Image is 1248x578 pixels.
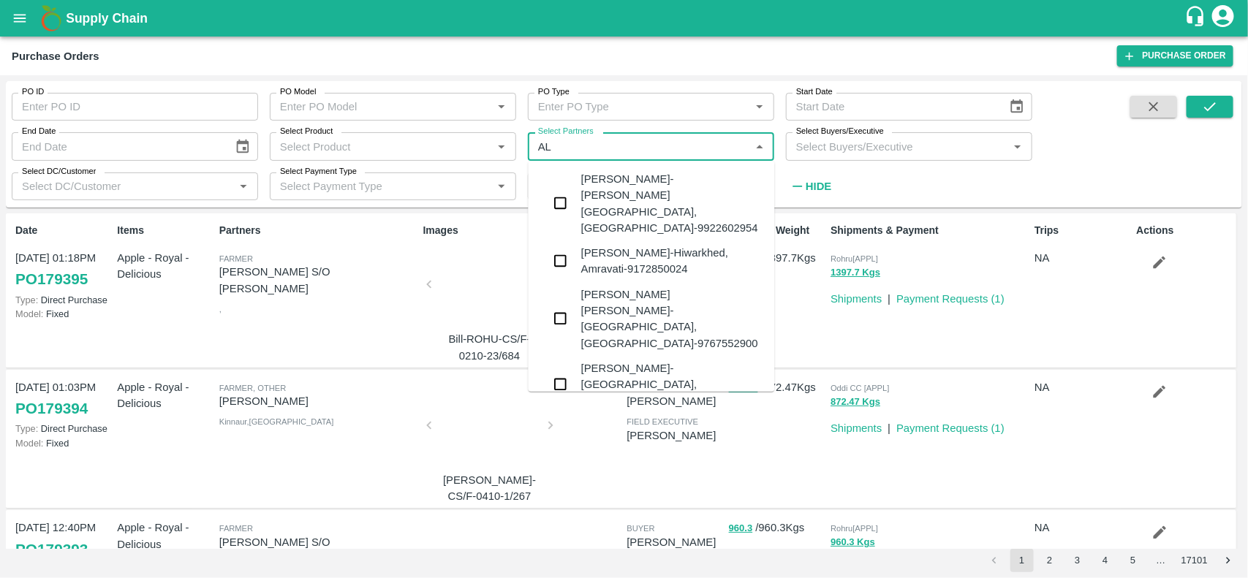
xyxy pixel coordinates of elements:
[1010,549,1034,572] button: page 1
[15,423,38,434] span: Type:
[15,294,38,305] span: Type:
[1149,554,1173,568] div: …
[66,8,1184,28] a: Supply Chain
[1117,45,1233,66] a: Purchase Order
[729,250,825,267] p: / 1397.7 Kgs
[219,223,417,238] p: Partners
[831,223,1029,238] p: Shipments & Payment
[1122,549,1145,572] button: Go to page 5
[1035,379,1130,395] p: NA
[219,534,417,567] p: [PERSON_NAME] S/O [PERSON_NAME]
[1035,250,1130,266] p: NA
[280,86,317,98] label: PO Model
[219,384,286,392] span: Farmer, Other
[1210,3,1236,34] div: account of current user
[274,97,488,116] input: Enter PO Model
[831,265,880,281] button: 1397.7 Kgs
[627,417,698,426] span: field executive
[492,137,511,156] button: Open
[16,177,230,196] input: Select DC/Customer
[538,86,570,98] label: PO Type
[882,285,890,307] div: |
[12,132,223,160] input: End Date
[627,393,722,409] p: [PERSON_NAME]
[280,126,333,137] label: Select Product
[15,308,43,319] span: Model:
[15,536,88,563] a: PO179393
[1035,520,1130,536] p: NA
[581,360,763,409] div: [PERSON_NAME]-[GEOGRAPHIC_DATA], [GEOGRAPHIC_DATA]-7057201811
[750,137,769,156] button: Close
[831,293,882,305] a: Shipments
[435,472,545,505] p: [PERSON_NAME]-CS/F-0410-1/267
[22,86,44,98] label: PO ID
[532,137,746,156] input: Select Partners
[22,126,56,137] label: End Date
[12,47,99,66] div: Purchase Orders
[15,438,43,449] span: Model:
[1184,5,1210,31] div: customer-support
[831,534,875,551] button: 960.3 Kgs
[15,223,111,238] p: Date
[117,379,213,412] p: Apple - Royal - Delicious
[980,549,1242,572] nav: pagination navigation
[627,427,722,444] p: [PERSON_NAME]
[896,422,1005,434] a: Payment Requests (1)
[15,395,88,422] a: PO179394
[581,286,763,351] div: [PERSON_NAME] [PERSON_NAME]-[GEOGRAPHIC_DATA], [GEOGRAPHIC_DATA]-9767552900
[37,4,66,33] img: logo
[750,97,769,116] button: Open
[786,93,997,121] input: Start Date
[15,307,111,321] p: Fixed
[15,266,88,292] a: PO179395
[219,524,253,533] span: Farmer
[280,166,357,178] label: Select Payment Type
[729,223,825,238] p: ACT/EXP Weight
[1003,93,1031,121] button: Choose date
[581,245,763,278] div: [PERSON_NAME]-Hiwarkhed, Amravati-9172850024
[806,180,831,192] strong: Hide
[831,254,878,263] span: Rohru[APPL]
[219,417,334,426] span: Kinnaur , [GEOGRAPHIC_DATA]
[15,293,111,307] p: Direct Purchase
[1177,549,1212,572] button: Go to page 17101
[729,520,825,536] p: / 960.3 Kgs
[882,414,890,436] div: |
[15,520,111,536] p: [DATE] 12:40PM
[1217,549,1240,572] button: Go to next page
[1094,549,1117,572] button: Go to page 4
[1137,223,1233,238] p: Actions
[15,436,111,450] p: Fixed
[66,11,148,26] b: Supply Chain
[1008,137,1027,156] button: Open
[435,331,545,364] p: Bill-ROHU-CS/F-0210-23/684
[831,394,880,411] button: 872.47 Kgs
[538,126,594,137] label: Select Partners
[15,250,111,266] p: [DATE] 01:18PM
[1038,549,1062,572] button: Go to page 2
[15,379,111,395] p: [DATE] 01:03PM
[492,177,511,196] button: Open
[790,137,1004,156] input: Select Buyers/Executive
[234,177,253,196] button: Open
[831,384,889,392] span: Oddi CC [APPL]
[1066,549,1089,572] button: Go to page 3
[796,86,833,98] label: Start Date
[492,97,511,116] button: Open
[15,422,111,436] p: Direct Purchase
[274,137,488,156] input: Select Product
[3,1,37,35] button: open drawer
[786,174,836,199] button: Hide
[1035,223,1130,238] p: Trips
[581,171,763,236] div: [PERSON_NAME]-[PERSON_NAME][GEOGRAPHIC_DATA], [GEOGRAPHIC_DATA]-9922602954
[219,393,417,409] p: [PERSON_NAME]
[12,93,258,121] input: Enter PO ID
[219,264,417,297] p: [PERSON_NAME] S/O [PERSON_NAME]
[219,305,222,313] span: ,
[627,384,654,392] span: buyer
[729,379,825,396] p: / 872.47 Kgs
[627,524,654,533] span: buyer
[274,177,469,196] input: Select Payment Type
[117,250,213,283] p: Apple - Royal - Delicious
[423,223,621,238] p: Images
